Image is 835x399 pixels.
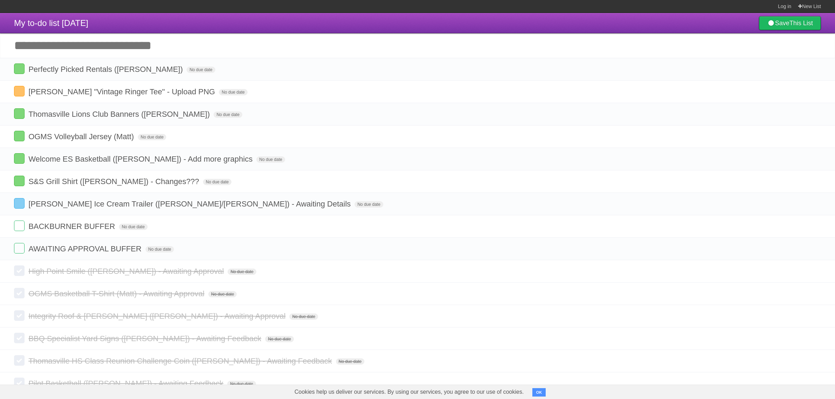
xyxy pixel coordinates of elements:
[288,385,531,399] span: Cookies help us deliver our services. By using our services, you agree to our use of cookies.
[14,378,25,388] label: Done
[28,267,225,276] span: High Point Smile ([PERSON_NAME]) - Awaiting Approval
[289,313,318,320] span: No due date
[532,388,546,397] button: OK
[14,176,25,186] label: Done
[14,310,25,321] label: Done
[14,288,25,298] label: Done
[14,86,25,96] label: Done
[14,18,88,28] span: My to-do list [DATE]
[14,333,25,343] label: Done
[28,244,143,253] span: AWAITING APPROVAL BUFFER
[14,153,25,164] label: Done
[119,224,147,230] span: No due date
[219,89,247,95] span: No due date
[14,131,25,141] label: Done
[28,312,287,320] span: Integrity Roof & [PERSON_NAME] ([PERSON_NAME]) - Awaiting Approval
[256,156,285,163] span: No due date
[14,108,25,119] label: Done
[28,87,217,96] span: [PERSON_NAME] "Vintage Ringer Tee" - Upload PNG
[789,20,813,27] b: This List
[146,246,174,252] span: No due date
[28,334,263,343] span: BBQ Specialist Yard Signs ([PERSON_NAME]) - Awaiting Feedback
[14,355,25,366] label: Done
[28,379,225,388] span: Pilot Basketball ([PERSON_NAME]) - Awaiting Feedback
[336,358,364,365] span: No due date
[214,111,242,118] span: No due date
[14,63,25,74] label: Done
[28,132,136,141] span: OGMS Volleyball Jersey (Matt)
[355,201,383,208] span: No due date
[227,381,256,387] span: No due date
[28,199,352,208] span: [PERSON_NAME] Ice Cream Trailer ([PERSON_NAME]/[PERSON_NAME]) - Awaiting Details
[14,221,25,231] label: Done
[28,289,206,298] span: OGMS Basketball T-Shirt (Matt) - Awaiting Approval
[28,222,117,231] span: BACKBURNER BUFFER
[187,67,215,73] span: No due date
[138,134,166,140] span: No due date
[28,177,201,186] span: S&S Grill Shirt ([PERSON_NAME]) - Changes???
[228,269,256,275] span: No due date
[14,198,25,209] label: Done
[14,243,25,253] label: Done
[265,336,294,342] span: No due date
[28,110,211,119] span: Thomasville Lions Club Banners ([PERSON_NAME])
[28,155,254,163] span: Welcome ES Basketball ([PERSON_NAME]) - Add more graphics
[759,16,821,30] a: SaveThis List
[28,65,184,74] span: Perfectly Picked Rentals ([PERSON_NAME])
[14,265,25,276] label: Done
[203,179,231,185] span: No due date
[28,357,334,365] span: Thomasville HS Class Reunion Challenge Coin ([PERSON_NAME]) - Awaiting Feedback
[208,291,237,297] span: No due date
